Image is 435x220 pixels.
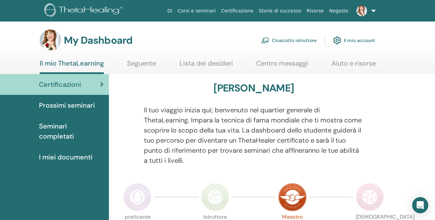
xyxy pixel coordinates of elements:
img: Certificate of Science [356,183,384,211]
a: Aiuto e risorse [331,59,376,72]
a: Il mio ThetaLearning [40,59,104,74]
img: cog.svg [333,35,341,46]
div: Open Intercom Messenger [412,197,428,213]
img: default.jpg [40,30,61,51]
span: Prossimi seminari [39,100,95,110]
a: Di [165,5,175,17]
img: Master [278,183,307,211]
img: Instructor [201,183,229,211]
img: chalkboard-teacher.svg [261,37,269,43]
a: Lista dei desideri [180,59,233,72]
img: Practitioner [123,183,152,211]
img: default.jpg [356,5,367,16]
span: I miei documenti [39,152,92,162]
a: Risorse [304,5,326,17]
a: Il mio account [333,33,375,48]
img: logo.png [44,3,125,19]
a: Seguente [127,59,156,72]
a: Cruscotto istruttore [261,33,317,48]
p: Il tuo viaggio inizia qui; benvenuto nel quartier generale di ThetaLearning. Impara la tecnica di... [144,105,364,166]
h3: [PERSON_NAME] [213,82,294,94]
span: Seminari completati [39,121,104,141]
a: Centro messaggi [256,59,308,72]
h3: My Dashboard [64,34,132,46]
a: Certificazione [219,5,256,17]
a: Storie di successo [256,5,304,17]
a: Corsi e seminari [175,5,219,17]
span: Certificazioni [39,79,81,89]
a: Negozio [326,5,351,17]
